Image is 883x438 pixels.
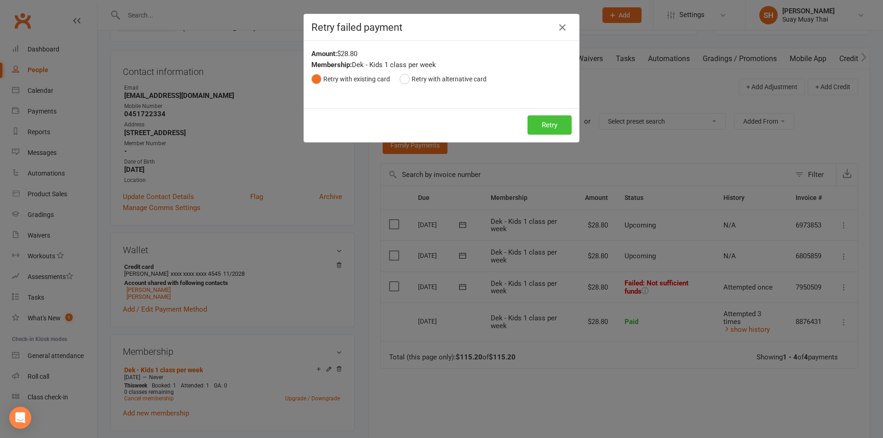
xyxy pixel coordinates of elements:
[528,115,572,135] button: Retry
[311,22,572,33] h4: Retry failed payment
[311,48,572,59] div: $28.80
[311,61,352,69] strong: Membership:
[555,20,570,35] button: Close
[400,70,487,88] button: Retry with alternative card
[311,70,390,88] button: Retry with existing card
[311,50,337,58] strong: Amount:
[311,59,572,70] div: Dek - Kids 1 class per week
[9,407,31,429] div: Open Intercom Messenger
